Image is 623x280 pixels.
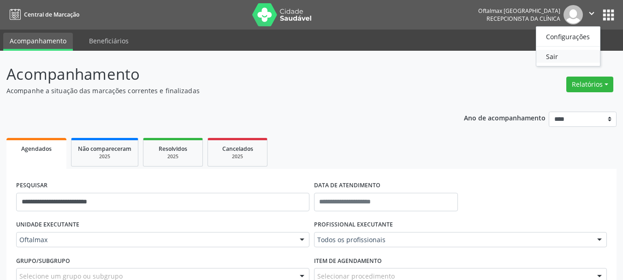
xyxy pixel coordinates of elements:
label: Item de agendamento [314,254,382,268]
a: Sair [536,50,600,63]
a: Central de Marcação [6,7,79,22]
a: Beneficiários [83,33,135,49]
span: Agendados [21,145,52,153]
div: 2025 [150,153,196,160]
label: DATA DE ATENDIMENTO [314,179,380,193]
img: img [564,5,583,24]
label: Grupo/Subgrupo [16,254,70,268]
label: PROFISSIONAL EXECUTANTE [314,218,393,232]
button: Relatórios [566,77,613,92]
span: Não compareceram [78,145,131,153]
a: Acompanhamento [3,33,73,51]
span: Resolvidos [159,145,187,153]
span: Oftalmax [19,235,291,244]
p: Acompanhamento [6,63,433,86]
span: Cancelados [222,145,253,153]
p: Acompanhe a situação das marcações correntes e finalizadas [6,86,433,95]
i:  [587,8,597,18]
label: UNIDADE EXECUTANTE [16,218,79,232]
label: PESQUISAR [16,179,47,193]
a: Configurações [536,30,600,43]
div: Oftalmax [GEOGRAPHIC_DATA] [478,7,560,15]
ul:  [536,26,600,66]
button: apps [600,7,617,23]
button:  [583,5,600,24]
span: Recepcionista da clínica [487,15,560,23]
span: Central de Marcação [24,11,79,18]
p: Ano de acompanhamento [464,112,546,123]
div: 2025 [214,153,261,160]
div: 2025 [78,153,131,160]
span: Todos os profissionais [317,235,588,244]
